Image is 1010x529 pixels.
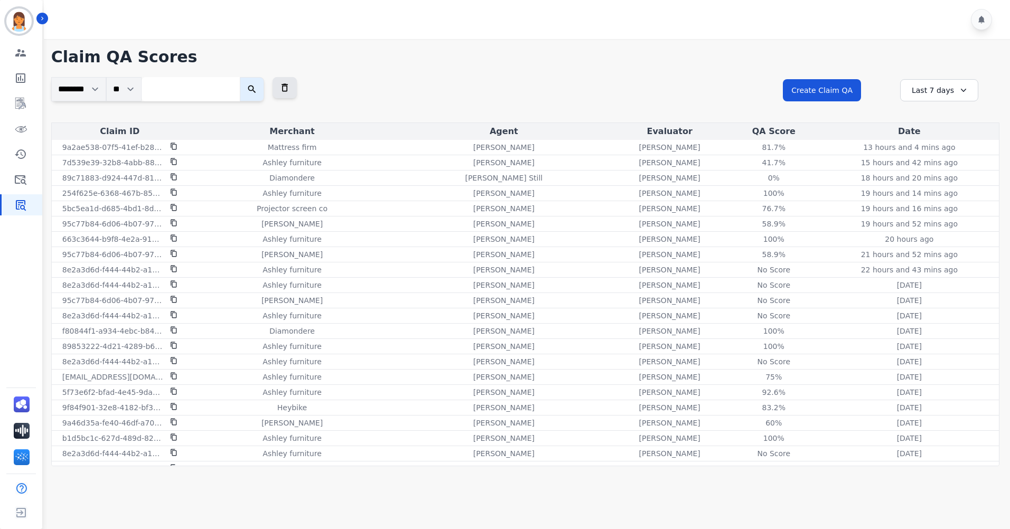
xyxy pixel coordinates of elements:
p: [PERSON_NAME] [639,249,700,260]
div: 100% [750,326,798,336]
p: 5f73e6f2-bfad-4e45-9dae-6bf3deac083d [62,387,164,398]
p: [PERSON_NAME] [473,142,535,153]
p: [PERSON_NAME] [473,448,535,459]
div: 0% [750,173,798,183]
p: Ashley furniture [263,356,321,367]
p: [PERSON_NAME] [639,310,700,321]
div: Merchant [190,125,394,138]
p: [DATE] [897,310,922,321]
p: [DATE] [897,326,922,336]
p: [PERSON_NAME] Still [465,173,543,183]
p: [PERSON_NAME] [473,234,535,244]
p: [DATE] [897,448,922,459]
div: No Score [750,310,798,321]
div: 58.9% [750,249,798,260]
p: Ashley furniture [263,372,321,382]
p: [PERSON_NAME] [473,464,535,474]
p: [PERSON_NAME] [473,372,535,382]
p: [PERSON_NAME] [261,295,323,306]
p: [PERSON_NAME] [473,249,535,260]
p: 22 hours and 43 mins ago [861,264,958,275]
p: [PERSON_NAME] [639,341,700,352]
p: [PERSON_NAME] [639,142,700,153]
p: [PERSON_NAME] [473,264,535,275]
p: [DATE] [897,464,922,474]
p: [PERSON_NAME] [473,356,535,367]
p: [DATE] [897,387,922,398]
p: [DATE] [897,402,922,413]
p: Ashley furniture [263,448,321,459]
p: [PERSON_NAME] [639,326,700,336]
p: [PERSON_NAME] [473,387,535,398]
div: No Score [750,295,798,306]
p: [PERSON_NAME] [639,280,700,290]
div: Claim ID [54,125,186,138]
p: [PERSON_NAME] [639,372,700,382]
div: 90.2% [750,464,798,474]
p: 95c77b84-6d06-4b07-9700-5ac3b7cb0c30 [62,219,164,229]
div: 81.7% [750,142,798,153]
p: Ashley furniture [263,280,321,290]
div: 100% [750,234,798,244]
p: [PERSON_NAME] [473,157,535,168]
div: 41.7% [750,157,798,168]
p: 89c71883-d924-447d-81de-ce95e90f5215 [62,173,164,183]
p: Diamondere [269,326,315,336]
p: [DATE] [897,341,922,352]
p: 8e2a3d6d-f444-44b2-a14f-493d1792efdc [62,280,164,290]
p: [PERSON_NAME] [473,433,535,443]
p: 8e2a3d6d-f444-44b2-a14f-493d1792efdc [62,264,164,275]
p: 8e2a3d6d-f444-44b2-a14f-493d1792efdc [62,310,164,321]
p: Ashley furniture [263,157,321,168]
p: [PERSON_NAME] [473,280,535,290]
p: 7d539e39-32b8-4abb-88dc-2b2d5e29ea5b [62,157,164,168]
p: 95c77b84-6d06-4b07-9700-5ac3b7cb0c30 [62,249,164,260]
p: Projector screen co [257,203,328,214]
p: [DATE] [897,372,922,382]
p: [PERSON_NAME] [639,402,700,413]
p: 663c3644-b9f8-4e2a-9184-fd0b78a6c941 [62,234,164,244]
p: [PERSON_NAME] [261,418,323,428]
p: [PERSON_NAME] [473,402,535,413]
p: [PERSON_NAME] [473,295,535,306]
p: [DATE] [897,356,922,367]
div: Agent [398,125,609,138]
div: No Score [750,264,798,275]
p: [PERSON_NAME] [639,295,700,306]
div: Evaluator [613,125,725,138]
p: Ashley furniture [263,433,321,443]
p: [PERSON_NAME] [639,356,700,367]
p: Ashley furniture [263,387,321,398]
p: 8c3e9496-e56b-413e-a7f1-d762d76c75fb [62,464,164,474]
p: [PERSON_NAME] [639,188,700,199]
p: Ashley furniture [263,341,321,352]
p: Ashley furniture [263,234,321,244]
button: Create Claim QA [783,79,861,101]
p: 89853222-4d21-4289-b601-477ae8dd5a89 [62,341,164,352]
p: [PERSON_NAME] [639,448,700,459]
p: Heybike [277,402,307,413]
p: [PERSON_NAME] [473,203,535,214]
p: [PERSON_NAME] [639,264,700,275]
p: 13 hours and 4 mins ago [863,142,955,153]
div: 100% [750,433,798,443]
p: [PERSON_NAME] [639,234,700,244]
div: 76.7% [750,203,798,214]
p: Ashley furniture [263,310,321,321]
p: 9a2ae538-07f5-41ef-b28c-e4b8e314bffe [62,142,164,153]
p: 8e2a3d6d-f444-44b2-a14f-493d1792efdc [62,356,164,367]
p: Ashley furniture [263,188,321,199]
p: [DATE] [897,295,922,306]
p: 19 hours and 14 mins ago [861,188,958,199]
p: [PERSON_NAME] [639,219,700,229]
p: [PERSON_NAME] [473,310,535,321]
p: 20 hours ago [885,234,933,244]
p: b1d5bc1c-627d-489d-822d-dd897ddc03da [62,433,164,443]
p: [PERSON_NAME] [473,341,535,352]
p: [PERSON_NAME] [639,173,700,183]
p: 15 hours and 42 mins ago [861,157,958,168]
p: Ashley furniture [263,464,321,474]
p: [PERSON_NAME] [639,203,700,214]
p: Diamondere [269,173,315,183]
div: No Score [750,280,798,290]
